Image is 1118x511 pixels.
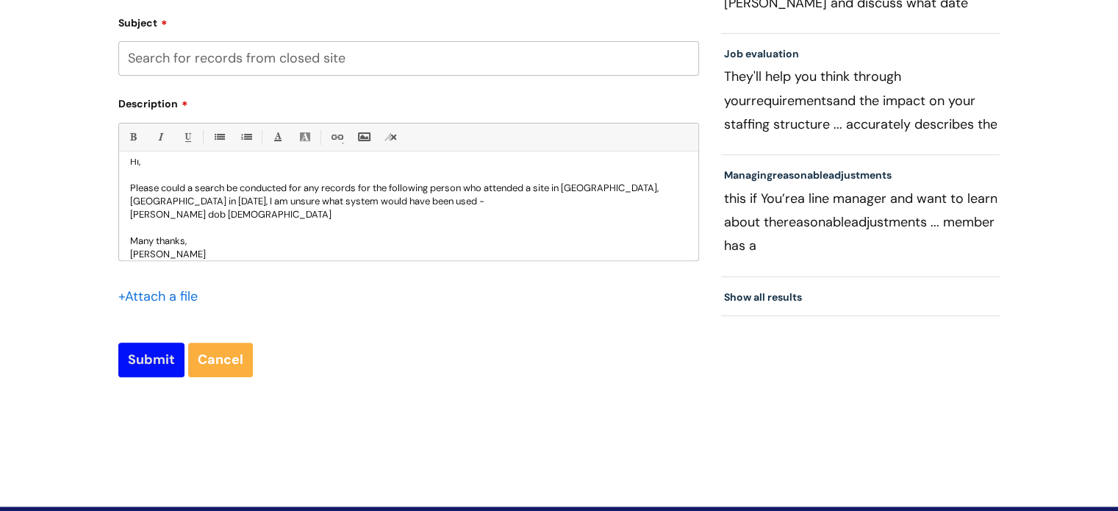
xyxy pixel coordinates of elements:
[724,290,802,304] a: Show all results
[118,285,207,308] div: Attach a file
[751,92,833,110] span: requirements
[209,128,228,146] a: • Unordered List (Ctrl-Shift-7)
[188,343,253,376] a: Cancel
[130,235,687,248] p: Many thanks,
[130,155,687,168] p: Hi,
[130,182,687,208] p: Please could a search be conducted for any records for the following person who attended a site i...
[381,128,400,146] a: Remove formatting (Ctrl-\)
[123,128,142,146] a: Bold (Ctrl-B)
[784,213,851,231] span: reasonable
[773,168,828,182] span: reasonable
[724,187,997,257] p: this if You’ a line manager and want to learn about the adjustments ... member has a disability e...
[785,190,798,207] span: re
[327,128,345,146] a: Link
[724,168,892,182] a: Managingreasonableadjustments
[295,128,314,146] a: Back Color
[178,128,196,146] a: Underline(Ctrl-U)
[724,47,799,60] a: Job evaluation
[130,208,687,221] p: [PERSON_NAME] dob [DEMOGRAPHIC_DATA]
[268,128,287,146] a: Font Color
[118,93,699,110] label: Description
[118,343,184,376] input: Submit
[151,128,169,146] a: Italic (Ctrl-I)
[724,65,997,135] p: They'll help you think through your and the impact on your staffing structure ... accurately desc...
[237,128,255,146] a: 1. Ordered List (Ctrl-Shift-8)
[130,248,687,261] p: [PERSON_NAME]
[354,128,373,146] a: Insert Image...
[118,12,699,29] label: Subject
